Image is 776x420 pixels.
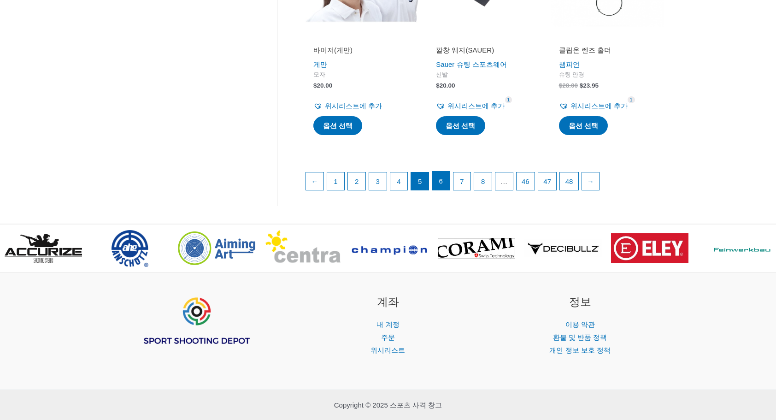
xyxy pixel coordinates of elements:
p: Copyright © 2025 스포츠 사격 창고 [112,399,664,412]
a: 페이지 48 [560,172,578,190]
a: 주문 [381,333,395,341]
bdi: $ 20.00 [436,82,455,89]
nav: 정보 [495,318,664,357]
a: 챔피언 [559,60,580,68]
a: 위시리스트에 추가 [559,100,628,112]
span: 위시리스트에 추가 [570,102,628,110]
a: "Insole Wedges (SAUER)" 옵션을 선택합니다. [436,116,485,136]
a: 페이지 46 [517,172,535,190]
h2: 바이저(게만) [313,46,410,55]
iframe: Customer reviews powered by Trustpilot [313,33,410,44]
img: 브랜드 로고 [611,233,688,264]
h2: 깔창 웨지(SAUER) [436,46,533,55]
aside: 바닥글 위젯 3 [495,294,664,357]
span: 1 [628,96,635,103]
a: 환불 및 반품 정책 [553,333,607,341]
a: 내 계정 [376,320,399,328]
a: 위시리스트에 추가 [436,100,505,112]
a: 페이지 7 [453,172,471,190]
a: 페이지 6 [432,172,450,190]
a: 게만 [313,60,327,68]
a: 이용 약관 [565,320,595,328]
span: 모자 [313,71,410,79]
bdi: 28.00 [559,82,578,89]
span: 위시리스트에 추가 [447,102,505,110]
a: 페이지 47 [538,172,556,190]
aside: 바닥글 위젯 1 [112,294,281,368]
a: ← [306,172,323,190]
nav: 제품 페이지 매김 [305,171,664,195]
h2: 계좌 [304,294,473,311]
a: 개인 정보 보호 정책 [549,346,611,354]
span: 신발 [436,71,533,79]
aside: 바닥글 위젯 2 [304,294,473,357]
a: "클립온 렌즈 홀더"에 대한 옵션 선택 [559,116,608,136]
a: 페이지 8 [474,172,492,190]
a: → [582,172,600,190]
bdi: $ 20.00 [313,82,332,89]
span: 위시리스트에 추가 [325,102,382,110]
a: 페이지 1 [327,172,345,190]
h2: 클립온 렌즈 홀더 [559,46,656,55]
a: Sauer 슈팅 스포츠웨어 [436,60,506,68]
h2: 정보 [495,294,664,311]
iframe: Customer reviews powered by Trustpilot [436,33,533,44]
iframe: Customer reviews powered by Trustpilot [559,33,656,44]
a: 위시리스트 [370,346,405,354]
a: "바이저(게만)"에 대한 옵션을 선택합니다. [313,116,362,136]
a: 클립온 렌즈 홀더 [559,46,656,58]
a: 페이지 2 [348,172,365,190]
a: 바이저(게만) [313,46,410,58]
a: 페이지 3 [369,172,387,190]
span: 1 [505,96,512,103]
span: $ [559,82,563,89]
span: 페이지 5 [411,172,429,190]
a: 위시리스트에 추가 [313,100,382,112]
a: 페이지 4 [390,172,408,190]
a: 깔창 웨지(SAUER) [436,46,533,58]
bdi: $ 23.95 [580,82,599,89]
nav: 계좌 [304,318,473,357]
span: … [495,172,513,190]
span: 슈팅 안경 [559,71,656,79]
